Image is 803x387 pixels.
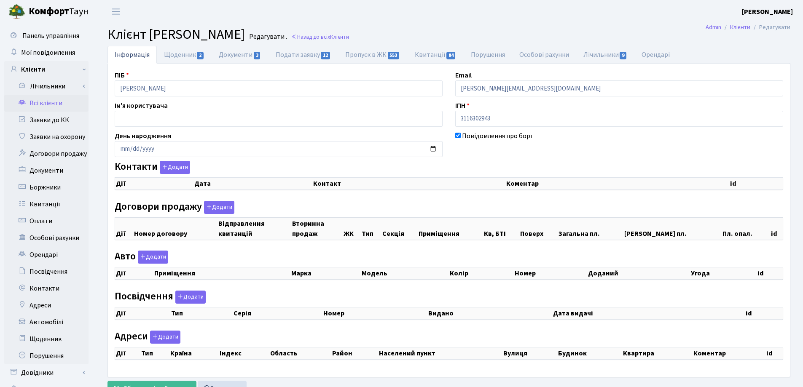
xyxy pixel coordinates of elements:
span: 84 [446,52,456,59]
a: Документи [212,46,268,64]
a: Додати [173,289,206,304]
a: Всі клієнти [4,95,89,112]
a: Щоденник [157,46,212,64]
th: Район [331,347,378,359]
a: Документи [4,162,89,179]
th: Дата видачі [552,307,745,319]
li: Редагувати [750,23,790,32]
a: Додати [158,160,190,174]
th: Контакт [312,178,505,190]
a: Панель управління [4,27,89,44]
th: Кв, БТІ [483,217,519,240]
label: ПІБ [115,70,129,80]
span: 3 [254,52,261,59]
th: Загальна пл. [558,217,624,240]
th: ЖК [343,217,361,240]
th: Коментар [693,347,765,359]
b: [PERSON_NAME] [742,7,793,16]
th: Дата [193,178,312,190]
th: id [729,178,783,190]
th: Відправлення квитанцій [218,217,291,240]
label: Email [455,70,472,80]
th: Дії [115,307,171,319]
label: Повідомлення про борг [462,131,533,141]
nav: breadcrumb [693,19,803,36]
th: Дії [115,178,194,190]
a: Порушення [4,347,89,364]
th: Приміщення [153,267,290,280]
a: Лічильники [576,46,634,64]
th: Поверх [519,217,558,240]
th: Секція [381,217,418,240]
th: Номер [322,307,428,319]
th: Індекс [219,347,269,359]
img: logo.png [8,3,25,20]
th: Будинок [557,347,622,359]
th: [PERSON_NAME] пл. [623,217,722,240]
a: Клієнти [730,23,750,32]
label: Ім'я користувача [115,101,168,111]
th: Населений пункт [378,347,502,359]
a: [PERSON_NAME] [742,7,793,17]
a: Подати заявку [269,46,338,64]
button: Переключити навігацію [105,5,126,19]
th: Дії [115,267,154,280]
th: Доданий [587,267,690,280]
a: Особові рахунки [4,230,89,246]
button: Договори продажу [204,201,234,214]
a: Додати [148,329,180,344]
th: Модель [361,267,449,280]
th: Дії [115,347,141,359]
th: Номер [514,267,587,280]
th: Область [269,347,331,359]
a: Додати [202,199,234,214]
label: День народження [115,131,171,141]
button: Посвідчення [175,291,206,304]
a: Орендарі [4,246,89,263]
span: Панель управління [22,31,79,40]
a: Орендарі [634,46,677,64]
th: id [765,347,783,359]
label: Договори продажу [115,201,234,214]
button: Адреси [150,331,180,344]
span: 9 [620,52,626,59]
th: Країна [169,347,219,359]
span: Таун [29,5,89,19]
span: 12 [321,52,330,59]
th: Вулиця [502,347,557,359]
a: Пропуск в ЖК [338,46,407,64]
label: ІПН [455,101,470,111]
a: Щоденник [4,331,89,347]
th: Номер договору [133,217,217,240]
a: Автомобілі [4,314,89,331]
th: id [757,267,783,280]
a: Заявки на охорону [4,128,89,145]
th: Приміщення [418,217,483,240]
a: Заявки до КК [4,112,89,128]
label: Посвідчення [115,291,206,304]
a: Квитанції [408,46,464,64]
th: Тип [170,307,233,319]
button: Контакти [160,161,190,174]
span: Клієнти [330,33,349,41]
a: Додати [136,249,168,264]
label: Контакти [115,161,190,174]
span: 553 [388,52,400,59]
a: Особові рахунки [512,46,576,64]
a: Квитанції [4,196,89,213]
th: Угода [690,267,757,280]
span: 2 [197,52,204,59]
th: Квартира [622,347,693,359]
a: Лічильники [10,78,89,95]
a: Посвідчення [4,263,89,280]
th: Пл. опал. [722,217,770,240]
span: Мої повідомлення [21,48,75,57]
a: Інформація [107,46,157,64]
th: id [770,217,783,240]
a: Admin [706,23,721,32]
th: Коментар [505,178,729,190]
th: Серія [233,307,322,319]
b: Комфорт [29,5,69,18]
small: Редагувати . [247,33,287,41]
a: Оплати [4,213,89,230]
